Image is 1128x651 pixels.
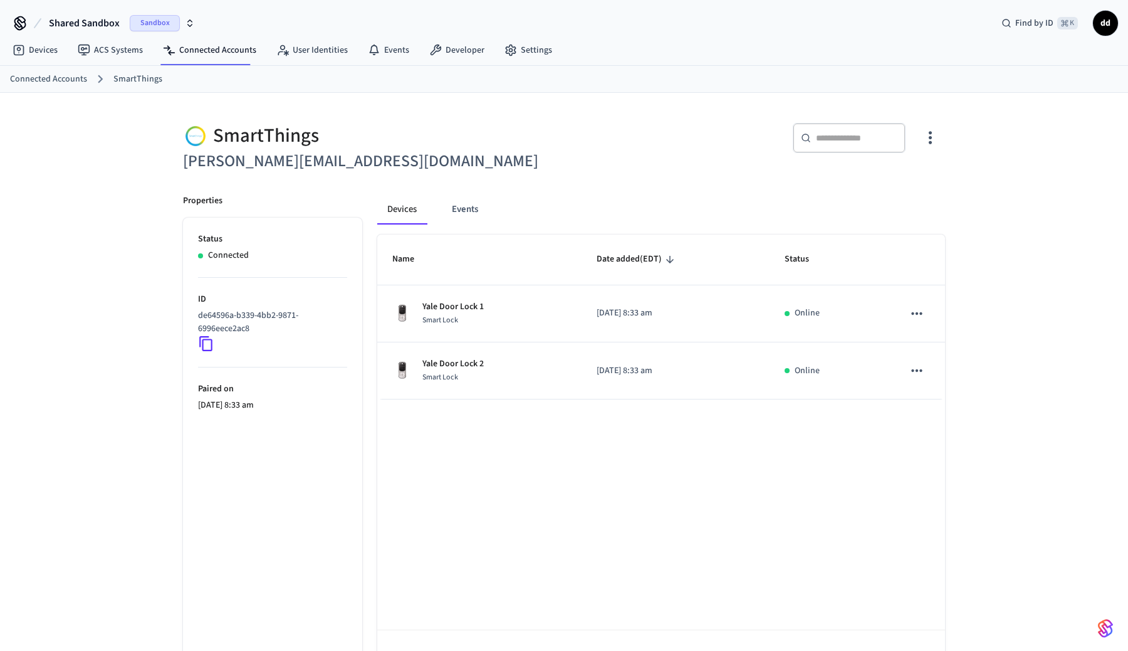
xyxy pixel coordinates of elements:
[1015,17,1053,29] span: Find by ID
[208,249,249,262] p: Connected
[785,250,825,269] span: Status
[153,39,266,61] a: Connected Accounts
[422,372,458,383] span: Smart Lock
[597,364,754,378] p: [DATE] 8:33 am
[198,309,342,336] p: de64596a-b339-4bb2-9871-6996eece2ac8
[795,364,820,378] p: Online
[597,250,678,269] span: Date added(EDT)
[68,39,153,61] a: ACS Systems
[442,194,488,225] button: Events
[597,307,754,320] p: [DATE] 8:33 am
[198,293,347,306] p: ID
[10,73,87,86] a: Connected Accounts
[1093,11,1118,36] button: dd
[795,307,820,320] p: Online
[991,12,1088,34] div: Find by ID⌘ K
[358,39,419,61] a: Events
[377,194,945,225] div: connected account tabs
[422,300,484,314] p: Yale Door Lock 1
[1098,618,1113,638] img: SeamLogoGradient.69752ec5.svg
[198,233,347,246] p: Status
[377,194,427,225] button: Devices
[494,39,562,61] a: Settings
[3,39,68,61] a: Devices
[130,15,180,31] span: Sandbox
[183,123,556,149] div: SmartThings
[419,39,494,61] a: Developer
[183,194,222,208] p: Properties
[183,123,208,149] img: Smartthings Logo, Square
[392,361,412,381] img: Yale Assure Touchscreen Wifi Smart Lock, Satin Nickel, Front
[377,235,945,400] table: sticky table
[49,16,120,31] span: Shared Sandbox
[392,250,431,269] span: Name
[198,399,347,412] p: [DATE] 8:33 am
[266,39,358,61] a: User Identities
[422,315,458,325] span: Smart Lock
[183,149,556,174] h6: [PERSON_NAME][EMAIL_ADDRESS][DOMAIN_NAME]
[392,304,412,324] img: Yale Assure Touchscreen Wifi Smart Lock, Satin Nickel, Front
[198,383,347,396] p: Paired on
[113,73,162,86] a: SmartThings
[1094,12,1117,34] span: dd
[1057,17,1078,29] span: ⌘ K
[422,357,484,371] p: Yale Door Lock 2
